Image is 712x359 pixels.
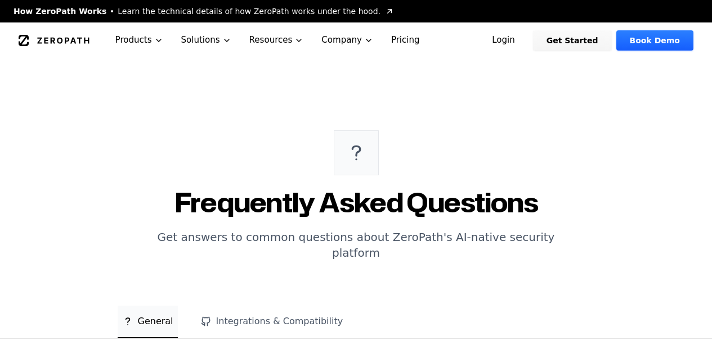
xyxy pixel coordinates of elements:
[14,6,106,17] span: How ZeroPath Works
[478,30,529,51] a: Login
[312,22,382,58] button: Company
[140,229,572,261] p: Get answers to common questions about ZeroPath's AI-native security platform
[216,315,343,328] span: Integrations & Compatibility
[14,6,394,17] a: How ZeroPath WorksLearn the technical details of how ZeroPath works under the hood.
[106,22,172,58] button: Products
[14,189,698,216] h1: Frequently Asked Questions
[118,306,178,338] button: General
[118,6,380,17] span: Learn the technical details of how ZeroPath works under the hood.
[240,22,313,58] button: Resources
[172,22,240,58] button: Solutions
[382,22,429,58] a: Pricing
[616,30,693,51] a: Book Demo
[533,30,612,51] a: Get Started
[138,315,173,328] span: General
[196,306,348,338] button: Integrations & Compatibility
